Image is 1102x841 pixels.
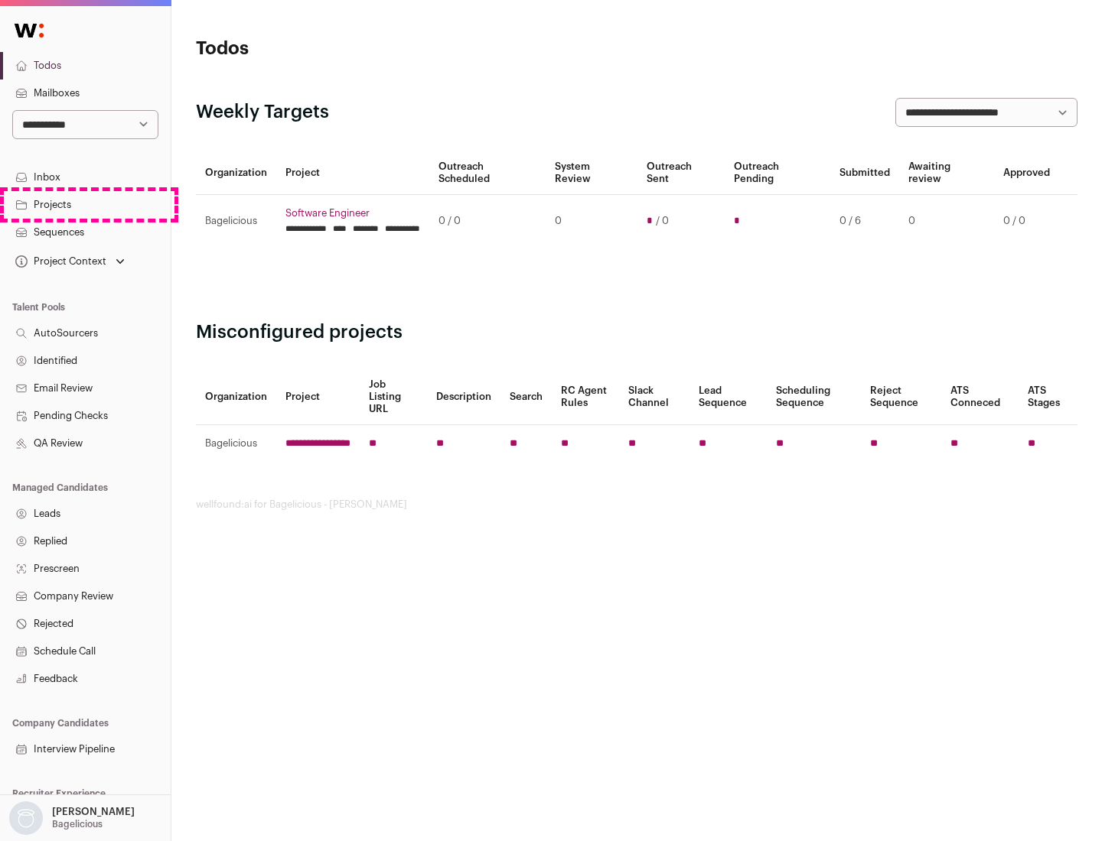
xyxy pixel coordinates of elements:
th: Submitted [830,151,899,195]
h2: Weekly Targets [196,100,329,125]
div: Project Context [12,255,106,268]
th: Approved [994,151,1059,195]
th: ATS Conneced [941,369,1018,425]
img: Wellfound [6,15,52,46]
th: Organization [196,151,276,195]
th: Search [500,369,552,425]
td: Bagelicious [196,195,276,248]
td: 0 / 6 [830,195,899,248]
td: Bagelicious [196,425,276,463]
th: Project [276,369,360,425]
th: Organization [196,369,276,425]
h2: Misconfigured projects [196,320,1078,345]
span: / 0 [656,215,669,227]
th: ATS Stages [1019,369,1078,425]
p: Bagelicious [52,818,103,830]
td: 0 / 0 [994,195,1059,248]
th: Project [276,151,429,195]
th: Scheduling Sequence [767,369,861,425]
p: [PERSON_NAME] [52,806,135,818]
td: 0 [899,195,994,248]
th: Awaiting review [899,151,994,195]
th: Outreach Pending [725,151,830,195]
th: Slack Channel [619,369,690,425]
td: 0 [546,195,637,248]
th: RC Agent Rules [552,369,618,425]
a: Software Engineer [285,207,420,219]
th: Lead Sequence [690,369,767,425]
button: Open dropdown [12,251,128,272]
th: Outreach Scheduled [429,151,546,195]
th: Description [427,369,500,425]
th: System Review [546,151,637,195]
img: nopic.png [9,801,43,835]
th: Outreach Sent [637,151,725,195]
button: Open dropdown [6,801,138,835]
th: Reject Sequence [861,369,942,425]
td: 0 / 0 [429,195,546,248]
footer: wellfound:ai for Bagelicious - [PERSON_NAME] [196,498,1078,511]
th: Job Listing URL [360,369,427,425]
h1: Todos [196,37,490,61]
